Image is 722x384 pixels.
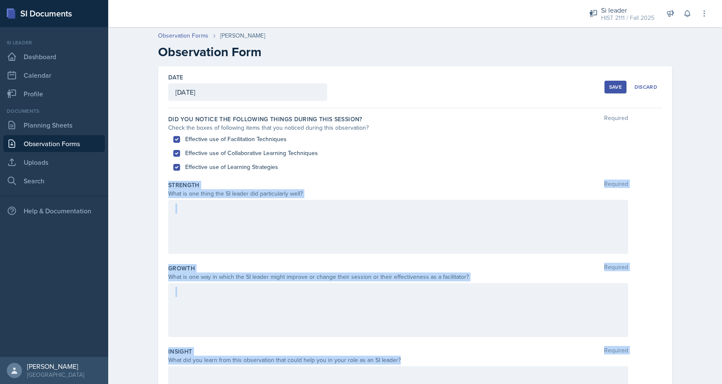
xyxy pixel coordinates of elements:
[604,181,628,189] span: Required
[604,264,628,272] span: Required
[3,117,105,133] a: Planning Sheets
[168,264,195,272] label: Growth
[3,48,105,65] a: Dashboard
[168,347,192,356] label: Insight
[601,5,654,15] div: Si leader
[158,44,672,60] h2: Observation Form
[604,81,626,93] button: Save
[3,154,105,171] a: Uploads
[3,107,105,115] div: Documents
[3,39,105,46] div: Si leader
[168,115,362,123] label: Did you notice the following things during this session?
[185,163,278,172] label: Effective use of Learning Strategies
[27,370,84,379] div: [GEOGRAPHIC_DATA]
[634,84,657,90] div: Discard
[27,362,84,370] div: [PERSON_NAME]
[604,347,628,356] span: Required
[3,202,105,219] div: Help & Documentation
[3,67,105,84] a: Calendar
[601,14,654,22] div: HIST 2111 / Fall 2025
[609,84,622,90] div: Save
[3,85,105,102] a: Profile
[168,272,628,281] div: What is one way in which the SI leader might improve or change their session or their effectivene...
[185,149,318,158] label: Effective use of Collaborative Learning Techniques
[168,189,628,198] div: What is one thing the SI leader did particularly well?
[3,135,105,152] a: Observation Forms
[168,356,628,365] div: What did you learn from this observation that could help you in your role as an SI leader?
[185,135,287,144] label: Effective use of Facilitation Techniques
[604,115,628,123] span: Required
[220,31,265,40] div: [PERSON_NAME]
[158,31,208,40] a: Observation Forms
[3,172,105,189] a: Search
[168,73,183,82] label: Date
[630,81,662,93] button: Discard
[168,123,628,132] div: Check the boxes of following items that you noticed during this observation?
[168,181,200,189] label: Strength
